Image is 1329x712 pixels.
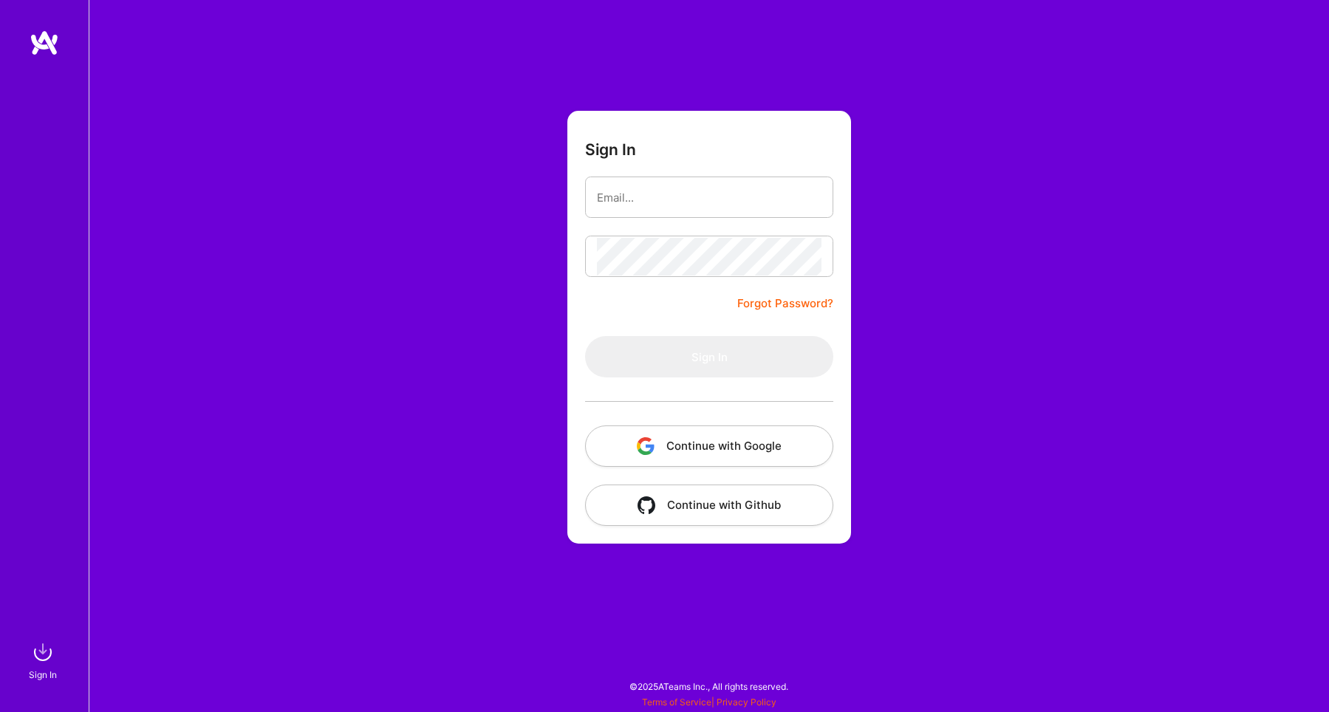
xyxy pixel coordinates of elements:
[585,425,833,467] button: Continue with Google
[642,696,711,708] a: Terms of Service
[638,496,655,514] img: icon
[737,295,833,312] a: Forgot Password?
[585,140,636,159] h3: Sign In
[29,667,57,682] div: Sign In
[28,637,58,667] img: sign in
[637,437,655,455] img: icon
[30,30,59,56] img: logo
[642,696,776,708] span: |
[585,485,833,526] button: Continue with Github
[31,637,58,682] a: sign inSign In
[585,336,833,377] button: Sign In
[717,696,776,708] a: Privacy Policy
[89,668,1329,705] div: © 2025 ATeams Inc., All rights reserved.
[597,179,821,216] input: Email...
